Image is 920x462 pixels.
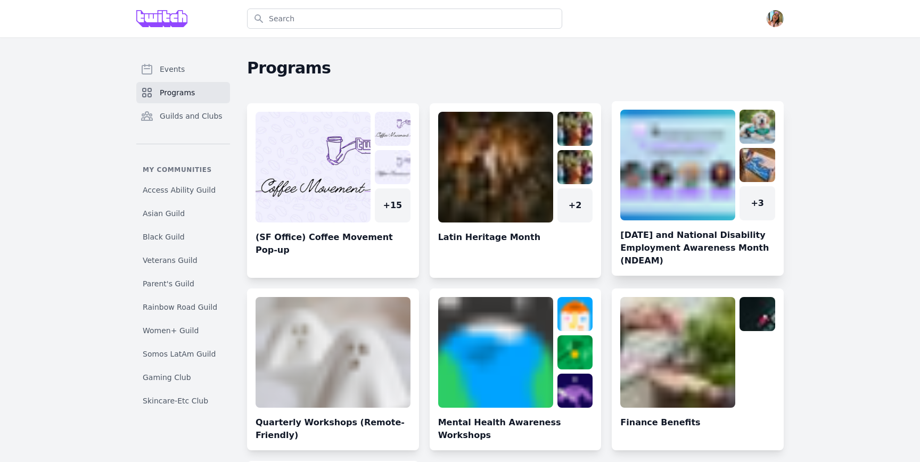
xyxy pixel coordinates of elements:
span: Events [160,64,185,75]
span: Rainbow Road Guild [143,302,217,312]
span: Skincare-Etc Club [143,395,208,406]
span: Somos LatAm Guild [143,349,216,359]
input: Search [247,9,562,29]
a: Veterans Guild [136,251,230,270]
a: Somos LatAm Guild [136,344,230,364]
span: Asian Guild [143,208,185,219]
a: Women+ Guild [136,321,230,340]
a: Guilds and Clubs [136,105,230,127]
p: My communities [136,166,230,174]
span: Access Ability Guild [143,185,216,195]
a: Gaming Club [136,368,230,387]
img: Grove [136,10,187,27]
h2: Programs [247,59,784,78]
span: Veterans Guild [143,255,198,266]
a: Programs [136,82,230,103]
span: Women+ Guild [143,325,199,336]
a: Events [136,59,230,80]
span: Programs [160,87,195,98]
a: Parent's Guild [136,274,230,293]
span: Black Guild [143,232,185,242]
a: Black Guild [136,227,230,246]
a: Asian Guild [136,204,230,223]
span: Gaming Club [143,372,191,383]
span: Guilds and Clubs [160,111,223,121]
a: Skincare-Etc Club [136,391,230,410]
nav: Sidebar [136,59,230,403]
span: Parent's Guild [143,278,194,289]
a: Access Ability Guild [136,180,230,200]
a: Rainbow Road Guild [136,298,230,317]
